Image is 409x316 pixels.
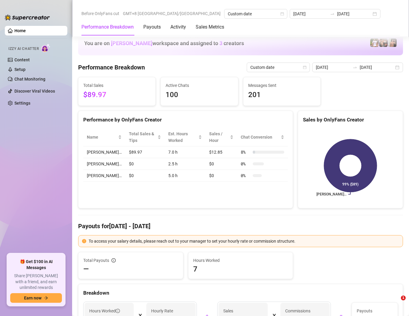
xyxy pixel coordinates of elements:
[209,130,229,144] span: Sales / Hour
[84,40,244,47] h1: You are on workspace and assigned to creators
[83,264,89,274] span: —
[14,67,26,72] a: Setup
[401,296,406,300] span: 1
[165,170,206,182] td: 5.0 h
[83,257,109,264] span: Total Payouts
[388,38,397,47] img: Zach
[81,9,119,18] span: Before OnlyFans cut
[78,222,403,230] h4: Payouts for [DATE] - [DATE]
[125,146,165,158] td: $89.97
[206,158,237,170] td: $0
[14,101,30,106] a: Settings
[83,89,151,101] span: $89.97
[285,308,310,314] article: Commissions
[83,128,125,146] th: Name
[8,46,39,52] span: Izzy AI Chatter
[206,146,237,158] td: $12.85
[166,82,233,89] span: Active Chats
[316,192,346,196] text: [PERSON_NAME]…
[250,63,306,72] span: Custom date
[379,38,388,47] img: Osvaldo
[330,11,335,16] span: swap-right
[14,57,30,62] a: Content
[280,12,284,16] span: calendar
[248,89,316,101] span: 201
[248,82,316,89] span: Messages Sent
[316,64,350,71] input: Start date
[129,130,156,144] span: Total Sales & Tips
[82,239,86,243] span: exclamation-circle
[83,146,125,158] td: [PERSON_NAME]…
[83,116,288,124] div: Performance by OnlyFans Creator
[166,89,233,101] span: 100
[219,40,222,46] span: 3
[10,259,62,271] span: 🎁 Get $100 in AI Messages
[123,9,221,18] span: GMT+8 [GEOGRAPHIC_DATA]/[GEOGRAPHIC_DATA]
[389,296,403,310] iframe: Intercom live chat
[81,23,134,31] div: Performance Breakdown
[241,172,250,179] span: 0 %
[24,296,41,300] span: Earn now
[165,158,206,170] td: 2.5 h
[83,170,125,182] td: [PERSON_NAME]…
[83,82,151,89] span: Total Sales
[353,65,357,70] span: swap-right
[44,296,48,300] span: arrow-right
[168,130,197,144] div: Est. Hours Worked
[41,44,50,52] img: AI Chatter
[89,308,120,314] span: Hours Worked
[10,273,62,291] span: Share [PERSON_NAME] with a friend, and earn unlimited rewards
[14,77,45,81] a: Chat Monitoring
[228,9,284,18] span: Custom date
[14,89,55,94] a: Discover Viral Videos
[125,128,165,146] th: Total Sales & Tips
[241,134,279,140] span: Chat Conversion
[165,146,206,158] td: 7.0 h
[303,116,398,124] div: Sales by OnlyFans Creator
[87,134,117,140] span: Name
[83,289,398,297] div: Breakdown
[116,309,120,313] span: info-circle
[193,257,288,264] span: Hours Worked
[10,293,62,303] button: Earn nowarrow-right
[206,170,237,182] td: $0
[125,170,165,182] td: $0
[357,308,393,314] span: Payouts
[360,64,394,71] input: End date
[143,23,161,31] div: Payouts
[223,308,263,314] span: Sales
[89,238,399,244] div: To access your salary details, please reach out to your manager to set your hourly rate or commis...
[237,128,288,146] th: Chat Conversion
[293,11,328,17] input: Start date
[151,308,173,314] article: Hourly Rate
[125,158,165,170] td: $0
[5,14,50,20] img: logo-BBDzfeDw.svg
[111,258,116,262] span: info-circle
[14,28,26,33] a: Home
[241,161,250,167] span: 0 %
[193,264,288,274] span: 7
[111,40,152,46] span: [PERSON_NAME]
[83,158,125,170] td: [PERSON_NAME]…
[303,66,307,69] span: calendar
[353,65,357,70] span: to
[241,149,250,155] span: 8 %
[78,63,145,72] h4: Performance Breakdown
[370,38,379,47] img: Hector
[337,11,371,17] input: End date
[196,23,224,31] div: Sales Metrics
[170,23,186,31] div: Activity
[330,11,335,16] span: to
[206,128,237,146] th: Sales / Hour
